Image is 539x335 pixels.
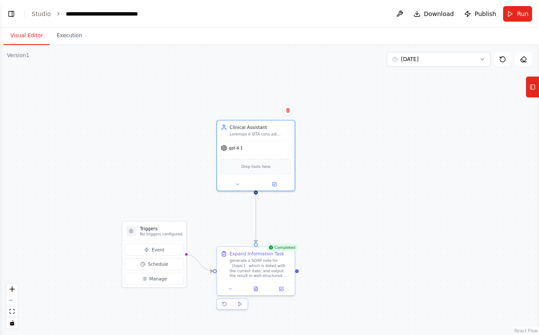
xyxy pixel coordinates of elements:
[6,295,18,306] button: zoom out
[387,52,491,67] button: [DATE]
[3,27,50,45] button: Visual Editor
[50,27,89,45] button: Execution
[125,258,183,271] button: Schedule
[32,10,138,18] nav: breadcrumb
[424,10,454,18] span: Download
[186,251,213,274] g: Edge from triggers to 5a5dc0cd-8f1e-4656-8fbf-230fb654cc55
[140,232,183,237] p: No triggers configured
[6,306,18,317] button: fit view
[230,251,284,257] div: Expand Information Task
[461,6,500,22] button: Publish
[401,56,419,63] span: [DATE]
[6,317,18,329] button: toggle interactivity
[410,6,458,22] button: Download
[517,10,529,18] span: Run
[230,132,291,137] div: Loremips d SITA cons adi `{elits}` doeiu te incid utla etd magnaal enim, adm veniam qui nostru ex...
[6,283,18,329] div: React Flow controls
[7,52,29,59] div: Version 1
[503,6,532,22] button: Run
[241,164,271,170] span: Drop tools here
[125,244,183,256] button: Event
[152,247,164,253] span: Event
[148,261,168,267] span: Schedule
[253,194,259,243] g: Edge from 97f025f9-23f0-434e-b393-66e4fb648b5a to 5a5dc0cd-8f1e-4656-8fbf-230fb654cc55
[216,120,295,191] div: Clinical AssistantLoremips d SITA cons adi `{elits}` doeiu te incid utla etd magnaal enim, adm ve...
[229,145,243,151] span: gpt-4.1
[5,8,17,20] button: Show left sidebar
[216,246,295,312] div: CompletedExpand Information Taskgenerate a SOAP note for `{topic}` which is dated with the curren...
[282,105,294,116] button: Delete node
[125,273,183,285] button: Manage
[140,225,183,232] h3: Triggers
[6,283,18,295] button: zoom in
[230,124,291,131] div: Clinical Assistant
[475,10,496,18] span: Publish
[122,221,187,288] div: TriggersNo triggers configuredEventScheduleManage
[32,10,51,17] a: Studio
[243,285,269,293] button: View output
[266,244,298,251] div: Completed
[514,329,538,333] a: React Flow attribution
[257,180,292,188] button: Open in side panel
[230,258,291,279] div: generate a SOAP note for `{topic}` which is dated with the current date, and output the result in...
[149,276,167,282] span: Manage
[270,285,292,293] button: Open in side panel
